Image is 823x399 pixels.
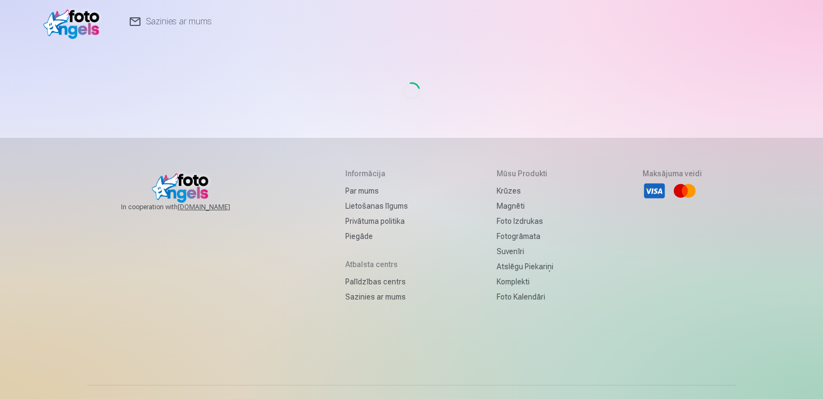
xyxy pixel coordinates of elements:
a: Komplekti [497,274,553,289]
a: Lietošanas līgums [345,198,408,214]
a: Par mums [345,183,408,198]
li: Mastercard [673,179,697,203]
h5: Atbalsta centrs [345,259,408,270]
h5: Maksājuma veidi [643,168,702,179]
a: Krūzes [497,183,553,198]
h5: Mūsu produkti [497,168,553,179]
h5: Informācija [345,168,408,179]
a: Suvenīri [497,244,553,259]
a: Foto kalendāri [497,289,553,304]
a: Magnēti [497,198,553,214]
img: /v1 [43,4,105,39]
a: Privātuma politika [345,214,408,229]
li: Visa [643,179,666,203]
a: Fotogrāmata [497,229,553,244]
span: In cooperation with [121,203,256,211]
a: Foto izdrukas [497,214,553,229]
a: [DOMAIN_NAME] [178,203,256,211]
a: Piegāde [345,229,408,244]
a: Atslēgu piekariņi [497,259,553,274]
a: Sazinies ar mums [345,289,408,304]
a: Palīdzības centrs [345,274,408,289]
